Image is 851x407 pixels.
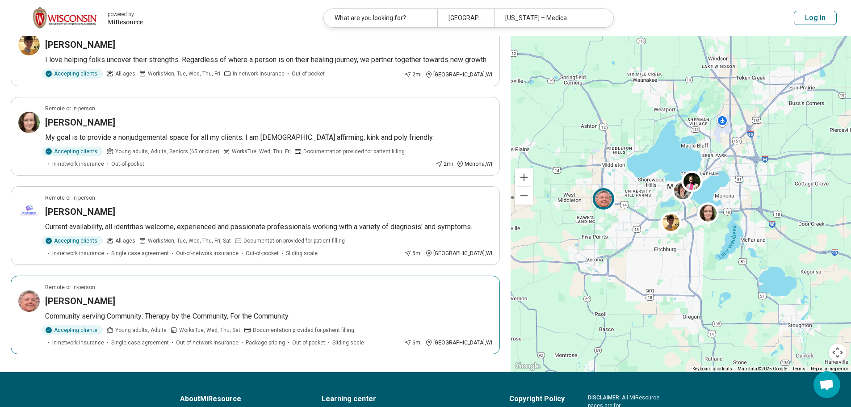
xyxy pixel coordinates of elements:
a: Open this area in Google Maps (opens a new window) [513,361,542,372]
button: Log In [794,11,837,25]
div: Accepting clients [42,325,103,335]
p: Remote or In-person [45,105,95,113]
div: [GEOGRAPHIC_DATA], [GEOGRAPHIC_DATA] [437,9,494,27]
span: Package pricing [246,339,285,347]
h3: [PERSON_NAME] [45,206,115,218]
span: In-network insurance [52,249,104,257]
span: Documentation provided for patient filling [303,147,405,155]
div: 2 mi [436,160,453,168]
p: Remote or In-person [45,194,95,202]
h3: [PERSON_NAME] [45,116,115,129]
span: Out-of-network insurance [176,339,239,347]
span: All ages [115,237,135,245]
div: [GEOGRAPHIC_DATA] , WI [425,249,492,257]
span: Single case agreement [111,249,169,257]
h3: [PERSON_NAME] [45,38,115,51]
a: Copyright Policy [509,394,565,404]
span: Documentation provided for patient filling [243,237,345,245]
div: Open chat [813,371,840,398]
img: University of Wisconsin-Madison [33,7,96,29]
div: [GEOGRAPHIC_DATA] , WI [425,71,492,79]
div: 6 mi [404,339,422,347]
a: Terms (opens in new tab) [792,366,805,371]
a: AboutMiResource [180,394,298,404]
div: Monona , WI [457,160,492,168]
button: Keyboard shortcuts [692,366,732,372]
p: I love helping folks uncover their strengths. Regardless of where a person is on their healing jo... [45,55,492,65]
span: Out-of-pocket [292,339,325,347]
div: 2 mi [404,71,422,79]
p: Community serving Community: Therapy by the Community, For the Community [45,311,492,322]
span: Works Tue, Wed, Thu, Fri [232,147,291,155]
span: Out-of-pocket [246,249,279,257]
div: What are you looking for? [324,9,437,27]
span: All ages [115,70,135,78]
div: powered by [108,10,143,18]
a: Learning center [322,394,486,404]
span: Out-of-pocket [111,160,144,168]
h3: [PERSON_NAME] [45,295,115,307]
p: Current availability, all identities welcome, experienced and passionate professionals working wi... [45,222,492,232]
p: Remote or In-person [45,283,95,291]
div: Accepting clients [42,147,103,156]
button: Zoom out [515,187,533,205]
span: Documentation provided for patient filling [253,326,354,334]
div: [GEOGRAPHIC_DATA] , WI [425,339,492,347]
span: Out-of-pocket [292,70,325,78]
span: DISCLAIMER [588,394,619,401]
p: My goal is to provide a nonjudgemental space for all my clients. I am [DEMOGRAPHIC_DATA] affirmin... [45,132,492,143]
span: In-network insurance [52,160,104,168]
span: Works Mon, Tue, Wed, Thu, Fri [148,70,220,78]
span: Out-of-network insurance [176,249,239,257]
span: In-network insurance [52,339,104,347]
span: Sliding scale [332,339,364,347]
span: Single case agreement [111,339,169,347]
span: Works Tue, Wed, Thu, Sat [179,326,240,334]
img: Google [513,361,542,372]
div: Accepting clients [42,69,103,79]
a: University of Wisconsin-Madisonpowered by [14,7,143,29]
button: Zoom in [515,168,533,186]
button: Map camera controls [829,344,847,361]
span: Sliding scale [286,249,318,257]
div: Accepting clients [42,236,103,246]
div: 5 mi [404,249,422,257]
span: Young adults, Adults [115,326,167,334]
div: [US_STATE] – Medica [494,9,608,27]
a: Report a map error [811,366,848,371]
span: Works Mon, Tue, Wed, Thu, Fri, Sat [148,237,231,245]
span: Map data ©2025 Google [738,366,787,371]
span: In-network insurance [233,70,285,78]
span: Young adults, Adults, Seniors (65 or older) [115,147,219,155]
